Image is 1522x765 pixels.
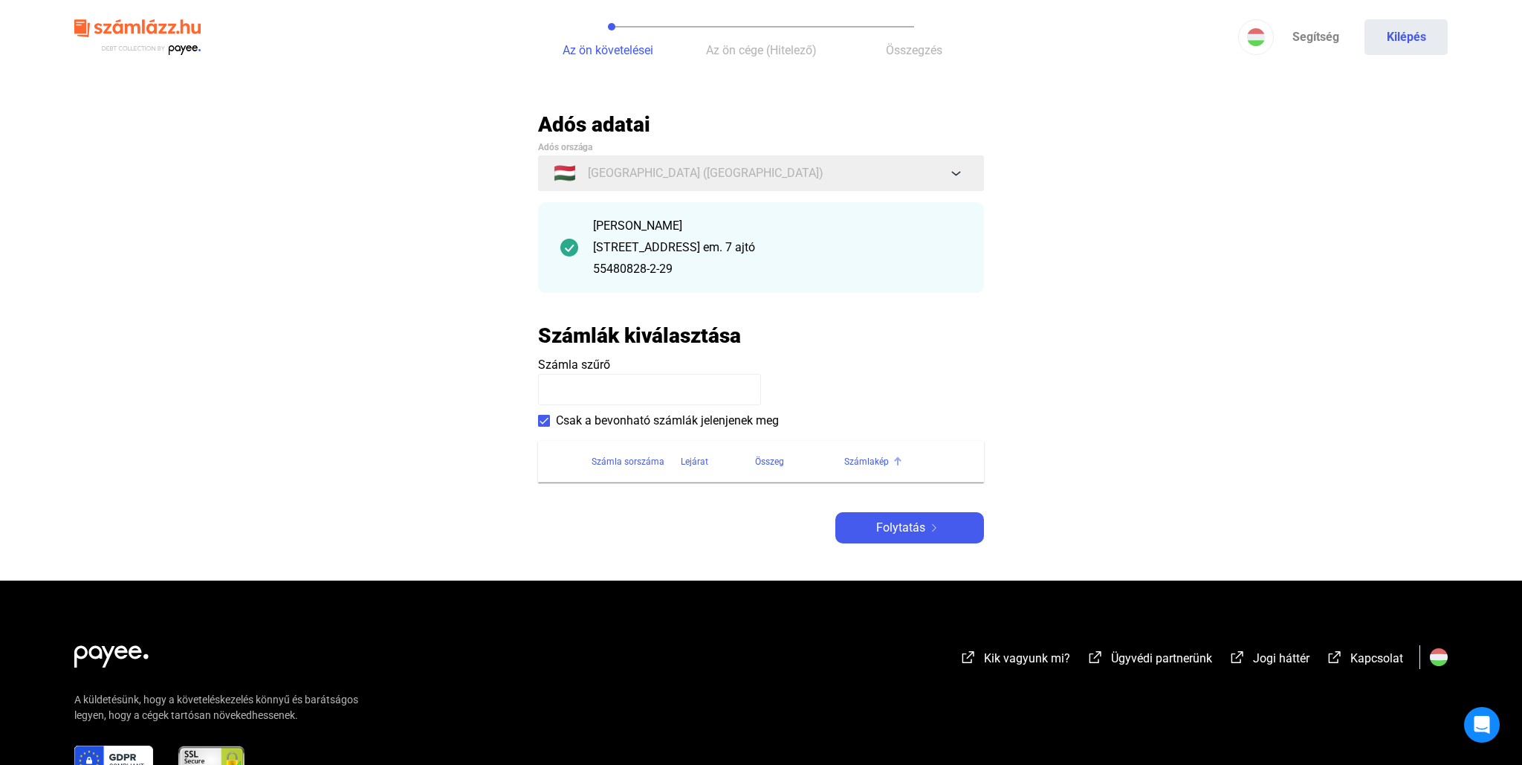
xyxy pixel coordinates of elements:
span: Kapcsolat [1350,651,1403,665]
span: [GEOGRAPHIC_DATA] ([GEOGRAPHIC_DATA]) [588,164,823,182]
button: 🇭🇺[GEOGRAPHIC_DATA] ([GEOGRAPHIC_DATA]) [538,155,984,191]
span: Folytatás [876,519,925,537]
a: external-link-whiteÜgyvédi partnerünk [1087,653,1212,668]
h2: Adós adatai [538,112,984,138]
img: white-payee-white-dot.svg [74,637,149,668]
div: Számlakép [844,453,889,471]
div: Számlakép [844,453,966,471]
img: szamlazzhu-logo [74,13,201,62]
div: Számla sorszáma [592,453,681,471]
div: Open Intercom Messenger [1464,707,1500,743]
img: HU [1247,28,1265,46]
div: Lejárat [681,453,755,471]
span: Számla szűrő [538,358,610,372]
div: Összeg [755,453,784,471]
h2: Számlák kiválasztása [538,323,741,349]
span: Csak a bevonható számlák jelenjenek meg [556,412,779,430]
span: Adós országa [538,142,592,152]
button: Kilépés [1364,19,1448,55]
img: external-link-white [1087,650,1104,665]
span: Az ön követelései [563,43,653,57]
a: Segítség [1274,19,1357,55]
button: Folytatásarrow-right-white [835,512,984,543]
span: Összegzés [886,43,942,57]
a: external-link-whiteKik vagyunk mi? [959,653,1070,668]
img: external-link-white [959,650,977,665]
div: 55480828-2-29 [593,260,962,278]
button: HU [1238,19,1274,55]
div: Lejárat [681,453,708,471]
span: Ügyvédi partnerünk [1111,651,1212,665]
img: checkmark-darker-green-circle [560,239,578,256]
img: HU.svg [1430,648,1448,666]
a: external-link-whiteKapcsolat [1326,653,1403,668]
span: Jogi háttér [1253,651,1309,665]
span: Az ön cége (Hitelező) [706,43,817,57]
span: Kik vagyunk mi? [984,651,1070,665]
img: external-link-white [1228,650,1246,665]
div: Összeg [755,453,844,471]
a: external-link-whiteJogi háttér [1228,653,1309,668]
span: 🇭🇺 [554,164,576,182]
div: Számla sorszáma [592,453,664,471]
img: arrow-right-white [925,524,943,532]
img: external-link-white [1326,650,1344,665]
div: [STREET_ADDRESS] em. 7 ajtó [593,239,962,256]
div: [PERSON_NAME] [593,217,962,235]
